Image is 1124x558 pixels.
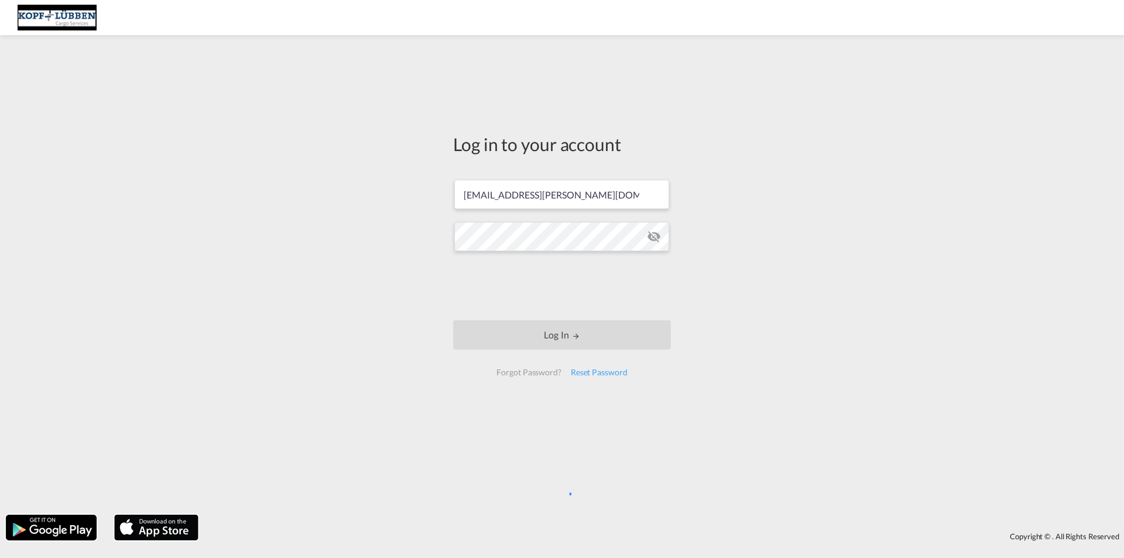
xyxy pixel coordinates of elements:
img: apple.png [113,514,200,542]
button: LOGIN [453,320,671,350]
md-icon: icon-eye-off [647,230,661,244]
img: 25cf3bb0aafc11ee9c4fdbd399af7748.JPG [18,5,97,31]
iframe: reCAPTCHA [473,263,651,309]
div: Copyright © . All Rights Reserved [204,526,1124,546]
div: Reset Password [566,362,632,383]
div: Log in to your account [453,132,671,156]
div: Forgot Password? [492,362,566,383]
img: google.png [5,514,98,542]
input: Enter email/phone number [454,180,669,209]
